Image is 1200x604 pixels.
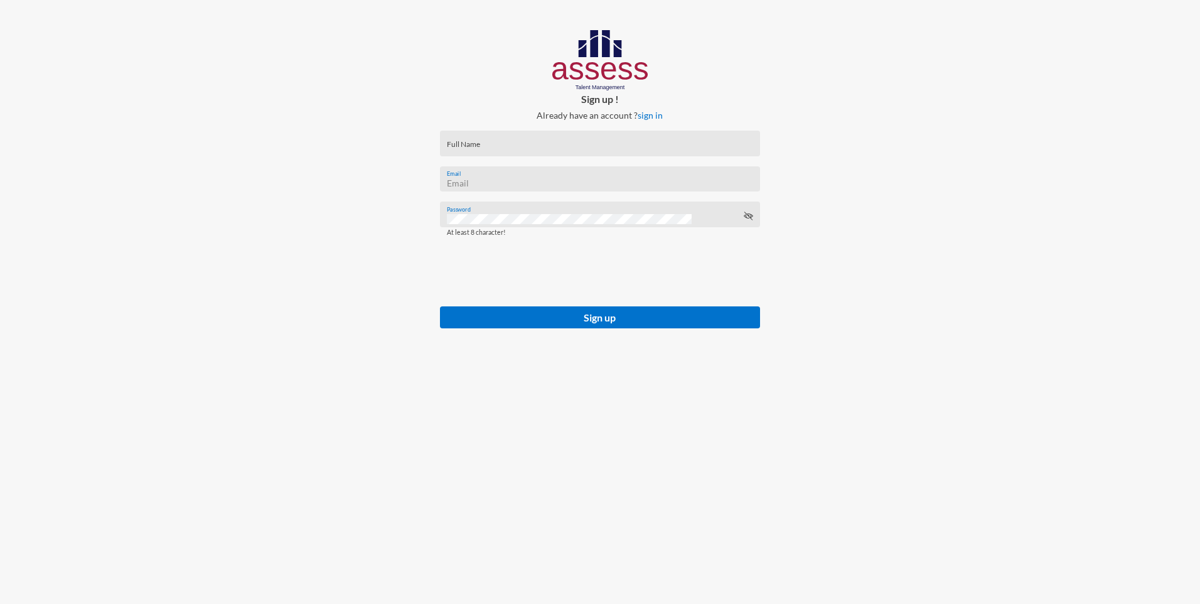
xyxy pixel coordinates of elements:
p: Already have an account ? [430,110,769,121]
p: Sign up ! [430,93,769,105]
a: sign in [638,110,663,121]
button: Sign up [440,306,759,328]
mat-hint: At least 8 character! [447,229,506,237]
img: AssessLogoo.svg [552,30,648,90]
input: Email [447,178,753,188]
iframe: reCAPTCHA [440,237,660,294]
